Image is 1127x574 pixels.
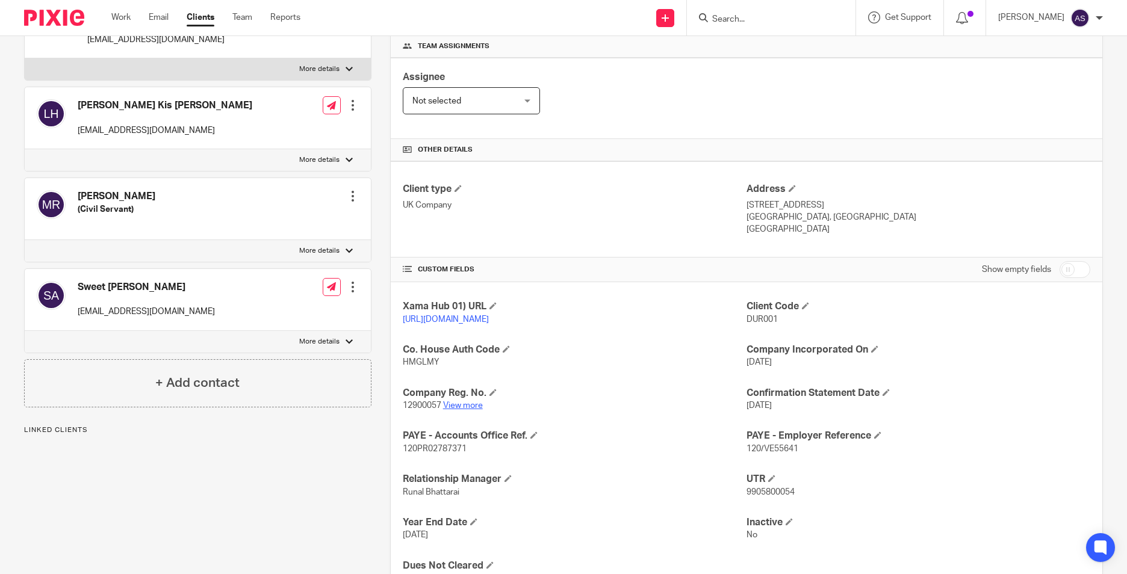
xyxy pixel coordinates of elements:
span: 120PR02787371 [403,445,467,453]
img: svg%3E [37,281,66,310]
span: Runal Bhattarai [403,488,459,496]
span: Get Support [885,13,931,22]
p: [STREET_ADDRESS] [747,199,1090,211]
label: Show empty fields [982,264,1051,276]
h4: PAYE - Accounts Office Ref. [403,430,747,442]
p: More details [299,155,340,165]
input: Search [711,14,819,25]
span: 12900057 [403,401,441,410]
span: No [747,531,757,539]
h4: PAYE - Employer Reference [747,430,1090,442]
p: Linked clients [24,425,371,435]
h4: [PERSON_NAME] Kis [PERSON_NAME] [78,99,252,112]
p: [GEOGRAPHIC_DATA], [GEOGRAPHIC_DATA] [747,211,1090,223]
p: [EMAIL_ADDRESS][DOMAIN_NAME] [78,306,215,318]
p: More details [299,337,340,347]
h4: Inactive [747,516,1090,529]
h4: Client Code [747,300,1090,313]
span: Other details [418,145,473,155]
a: Team [232,11,252,23]
img: svg%3E [37,190,66,219]
p: [GEOGRAPHIC_DATA] [747,223,1090,235]
img: svg%3E [1070,8,1090,28]
a: Email [149,11,169,23]
a: [URL][DOMAIN_NAME] [403,315,489,324]
span: Assignee [403,72,445,82]
a: Reports [270,11,300,23]
a: Clients [187,11,214,23]
span: [DATE] [747,401,772,410]
span: Team assignments [418,42,489,51]
h4: Relationship Manager [403,473,747,486]
a: Work [111,11,131,23]
h4: CUSTOM FIELDS [403,265,747,274]
span: Not selected [412,97,461,105]
h4: Company Reg. No. [403,387,747,400]
h4: Address [747,183,1090,196]
h4: Confirmation Statement Date [747,387,1090,400]
h4: + Add contact [155,374,240,392]
h4: Xama Hub 01) URL [403,300,747,313]
span: HMGLMY [403,358,439,366]
p: More details [299,246,340,256]
p: [PERSON_NAME] [998,11,1064,23]
h4: Company Incorporated On [747,344,1090,356]
img: svg%3E [37,99,66,128]
h4: Client type [403,183,747,196]
h4: [PERSON_NAME] [78,190,155,203]
h4: Co. House Auth Code [403,344,747,356]
h4: Sweet [PERSON_NAME] [78,281,215,294]
span: [DATE] [747,358,772,366]
p: [EMAIL_ADDRESS][DOMAIN_NAME] [87,34,225,46]
h4: Dues Not Cleared [403,560,747,572]
h4: UTR [747,473,1090,486]
span: DUR001 [747,315,778,324]
span: [DATE] [403,531,428,539]
h4: Year End Date [403,516,747,529]
p: UK Company [403,199,747,211]
span: 9905800054 [747,488,795,496]
p: More details [299,64,340,74]
p: [EMAIL_ADDRESS][DOMAIN_NAME] [78,125,252,137]
h5: (Civil Servant) [78,203,155,215]
img: Pixie [24,10,84,26]
span: 120/VE55641 [747,445,798,453]
a: View more [443,401,483,410]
